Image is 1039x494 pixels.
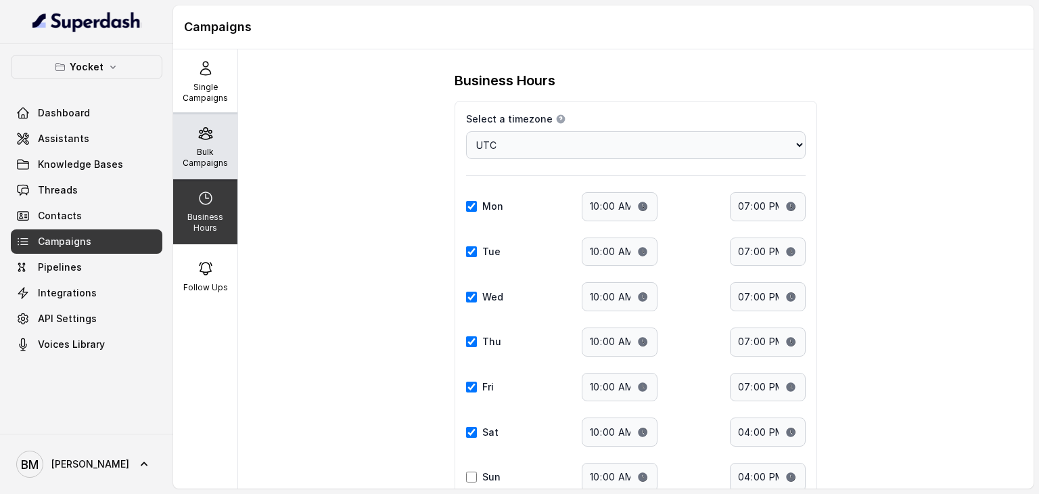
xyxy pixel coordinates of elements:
[11,101,162,125] a: Dashboard
[184,16,1023,38] h1: Campaigns
[466,112,553,126] span: Select a timezone
[179,147,232,169] p: Bulk Campaigns
[482,245,501,259] label: Tue
[11,55,162,79] button: Yocket
[11,127,162,151] a: Assistants
[11,255,162,279] a: Pipelines
[38,132,89,145] span: Assistants
[455,71,555,90] h3: Business Hours
[555,114,566,125] button: Select a timezone
[38,312,97,325] span: API Settings
[11,445,162,483] a: [PERSON_NAME]
[38,106,90,120] span: Dashboard
[11,332,162,357] a: Voices Library
[482,380,494,394] label: Fri
[482,335,501,349] label: Thu
[11,152,162,177] a: Knowledge Bases
[38,286,97,300] span: Integrations
[51,457,129,471] span: [PERSON_NAME]
[11,204,162,228] a: Contacts
[38,261,82,274] span: Pipelines
[11,178,162,202] a: Threads
[38,338,105,351] span: Voices Library
[183,282,228,293] p: Follow Ups
[482,470,501,484] label: Sun
[11,281,162,305] a: Integrations
[482,200,503,213] label: Mon
[38,235,91,248] span: Campaigns
[179,82,232,104] p: Single Campaigns
[11,229,162,254] a: Campaigns
[70,59,103,75] p: Yocket
[179,212,232,233] p: Business Hours
[482,426,499,439] label: Sat
[32,11,141,32] img: light.svg
[482,290,503,304] label: Wed
[38,158,123,171] span: Knowledge Bases
[38,183,78,197] span: Threads
[38,209,82,223] span: Contacts
[21,457,39,472] text: BM
[11,307,162,331] a: API Settings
